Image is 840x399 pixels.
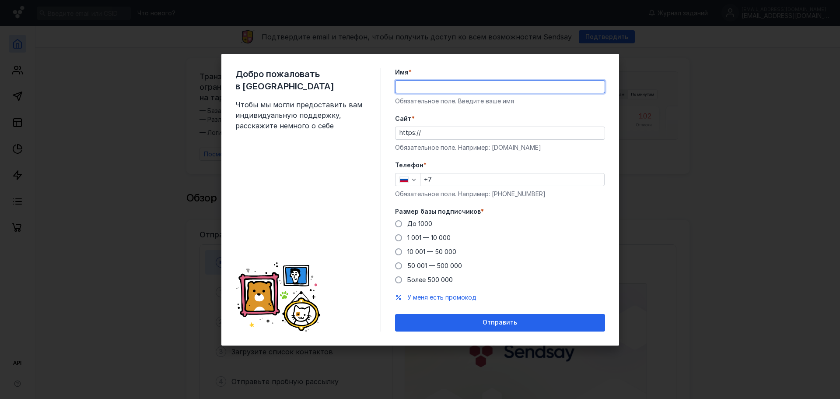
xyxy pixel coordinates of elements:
span: 1 001 — 10 000 [407,234,451,241]
div: Обязательное поле. Например: [PHONE_NUMBER] [395,190,605,198]
div: Обязательное поле. Введите ваше имя [395,97,605,106]
span: У меня есть промокод [407,293,476,301]
span: Добро пожаловать в [GEOGRAPHIC_DATA] [235,68,367,92]
div: Обязательное поле. Например: [DOMAIN_NAME] [395,143,605,152]
button: У меня есть промокод [407,293,476,302]
span: До 1000 [407,220,432,227]
span: Размер базы подписчиков [395,207,481,216]
span: 50 001 — 500 000 [407,262,462,269]
span: Чтобы мы могли предоставить вам индивидуальную поддержку, расскажите немного о себе [235,99,367,131]
span: Телефон [395,161,423,169]
button: Отправить [395,314,605,332]
span: Отправить [483,319,517,326]
span: Имя [395,68,409,77]
span: 10 001 — 50 000 [407,248,456,255]
span: Cайт [395,114,412,123]
span: Более 500 000 [407,276,453,283]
